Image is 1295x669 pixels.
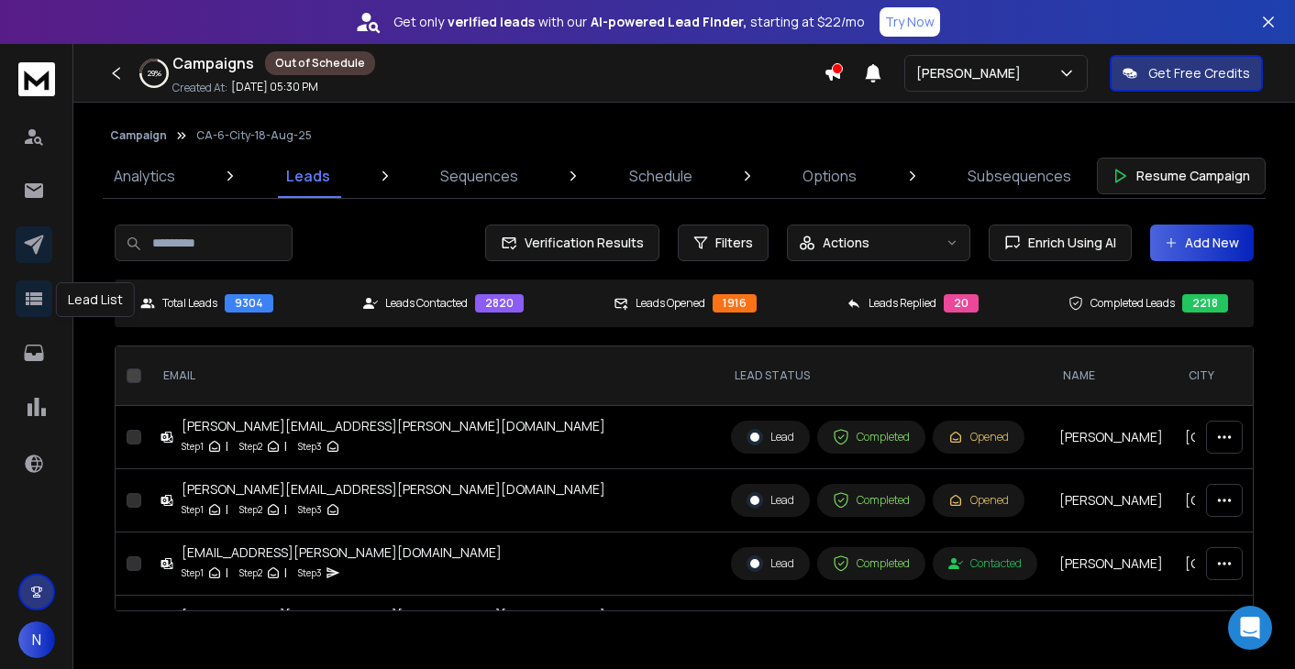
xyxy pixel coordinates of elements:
p: Step 1 [182,437,204,455]
p: Step 1 [182,564,204,582]
div: Contacted [948,556,1022,571]
div: Keywords by Traffic [203,108,309,120]
p: | [284,437,287,455]
p: Get Free Credits [1148,64,1250,82]
div: Domain: [URL] [48,48,130,62]
p: Try Now [885,13,935,31]
a: Schedule [618,154,703,198]
a: Options [791,154,868,198]
p: Subsequences [968,165,1071,187]
button: Verification Results [485,225,659,261]
p: Total Leads [162,296,217,311]
h1: Campaigns [172,52,254,74]
div: [PERSON_NAME][EMAIL_ADDRESS][PERSON_NAME][DOMAIN_NAME] [182,417,605,435]
div: [PERSON_NAME][EMAIL_ADDRESS][PERSON_NAME][DOMAIN_NAME] [182,480,605,499]
p: Step 3 [298,437,322,455]
div: Completed [833,492,910,509]
p: Analytics [114,165,175,187]
p: 29 % [148,68,161,79]
p: Completed Leads [1090,296,1175,311]
span: Verification Results [517,234,644,252]
span: Enrich Using AI [1021,234,1116,252]
div: 1916 [713,294,757,313]
div: Lead [747,492,794,509]
div: 2820 [475,294,524,313]
div: Opened [948,430,1009,444]
th: EMAIL [149,346,720,406]
button: Campaign [110,128,167,143]
p: | [226,564,228,582]
p: Options [802,165,857,187]
p: Step 3 [298,564,322,582]
p: Get only with our starting at $22/mo [393,13,865,31]
div: Open Intercom Messenger [1228,606,1272,650]
p: CA-6-City-18-Aug-25 [196,128,312,143]
a: Leads [275,154,341,198]
a: Sequences [429,154,529,198]
p: | [226,500,228,519]
div: Completed [833,555,910,572]
div: Out of Schedule [265,51,375,75]
div: Completed [833,429,910,445]
img: tab_domain_overview_orange.svg [50,106,64,121]
strong: AI-powered Lead Finder, [591,13,747,31]
p: Schedule [629,165,692,187]
p: Leads [286,165,330,187]
button: Get Free Credits [1110,55,1263,92]
td: [PERSON_NAME] [1048,469,1174,532]
p: Sequences [440,165,518,187]
p: | [284,500,287,519]
img: tab_keywords_by_traffic_grey.svg [183,106,197,121]
p: Step 2 [239,564,262,582]
p: Leads Contacted [385,296,468,311]
div: [EMAIL_ADDRESS][PERSON_NAME][DOMAIN_NAME] [182,543,502,562]
p: [PERSON_NAME] [916,64,1028,82]
p: Step 1 [182,500,204,519]
div: Lead List [56,282,135,317]
th: NAME [1048,346,1174,406]
a: Analytics [103,154,186,198]
td: [PERSON_NAME] [1048,406,1174,469]
p: Leads Opened [636,296,705,311]
p: | [284,564,287,582]
button: Resume Campaign [1097,158,1266,194]
img: logo_orange.svg [29,29,44,44]
th: LEAD STATUS [720,346,1048,406]
div: Lead [747,429,794,445]
strong: verified leads [448,13,535,31]
p: Leads Replied [869,296,936,311]
div: Opened [948,493,1009,508]
p: Step 2 [239,500,262,519]
img: website_grey.svg [29,48,44,62]
div: Domain Overview [70,108,164,120]
div: [PERSON_NAME][EMAIL_ADDRESS][PERSON_NAME][DOMAIN_NAME] [182,607,605,625]
img: logo [18,62,55,96]
p: Created At: [172,81,227,95]
p: Step 3 [298,500,322,519]
button: Try Now [880,7,940,37]
span: Filters [715,234,753,252]
div: Lead [747,555,794,572]
div: 2218 [1182,294,1228,313]
a: Subsequences [957,154,1082,198]
div: v 4.0.25 [51,29,90,44]
button: Enrich Using AI [989,225,1132,261]
td: [PERSON_NAME] [1048,532,1174,596]
button: N [18,621,55,658]
td: [PERSON_NAME] [1048,596,1174,659]
div: 9304 [225,294,273,313]
p: Step 2 [239,437,262,455]
button: Add New [1150,225,1254,261]
p: [DATE] 05:30 PM [231,80,318,94]
p: | [226,437,228,455]
button: Filters [678,225,769,261]
p: Actions [823,234,869,252]
div: 20 [944,294,979,313]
